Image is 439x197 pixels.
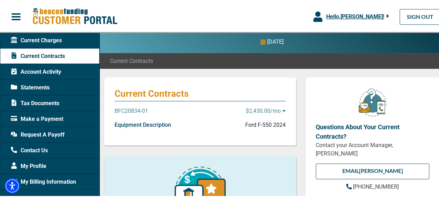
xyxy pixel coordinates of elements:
span: Contact Us [11,145,48,154]
span: Hello, [PERSON_NAME] ! [326,12,384,19]
span: Current Contracts [110,56,153,64]
p: BFC20834-01 [115,106,148,114]
span: Make a Payment [11,114,63,122]
p: Equipment Description [115,120,171,128]
p: [DATE] [267,37,284,45]
p: Questions About Your Current Contracts? [316,121,429,140]
img: Beacon Funding Customer Portal Logo [32,7,117,24]
a: [PHONE_NUMBER] [346,182,399,190]
span: My Profile [11,161,46,169]
span: My Billing Information [11,177,76,185]
span: Current Charges [11,35,62,44]
div: Accessibility Menu [5,177,20,192]
p: Ford F-550 2024 [245,120,286,128]
span: [PHONE_NUMBER] [353,182,399,189]
span: Account Activity [11,67,61,75]
img: customer-service.png [357,87,388,116]
p: Contact your Account Manager, [PERSON_NAME] [316,140,429,157]
a: EMAIL[PERSON_NAME] [316,162,429,178]
span: Tax Documents [11,98,59,107]
p: Current Contracts [115,87,286,98]
span: Current Contracts [11,51,65,59]
span: Statements [11,82,50,91]
p: $2,430.00 /mo [246,106,286,114]
span: Request A Payoff [11,130,65,138]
